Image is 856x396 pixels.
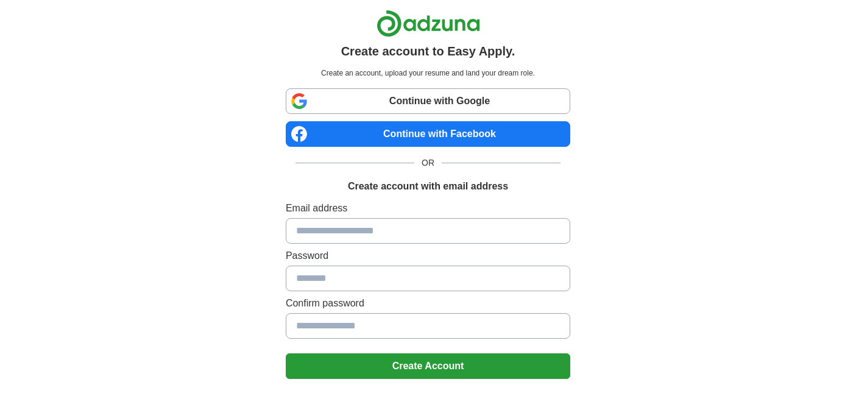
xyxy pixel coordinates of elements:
button: Create Account [286,353,570,379]
label: Email address [286,201,570,216]
img: Adzuna logo [377,10,480,37]
h1: Create account to Easy Apply. [341,42,515,60]
p: Create an account, upload your resume and land your dream role. [288,68,568,79]
label: Password [286,249,570,263]
a: Continue with Google [286,88,570,114]
a: Continue with Facebook [286,121,570,147]
span: OR [414,157,442,169]
h1: Create account with email address [348,179,508,194]
label: Confirm password [286,296,570,311]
